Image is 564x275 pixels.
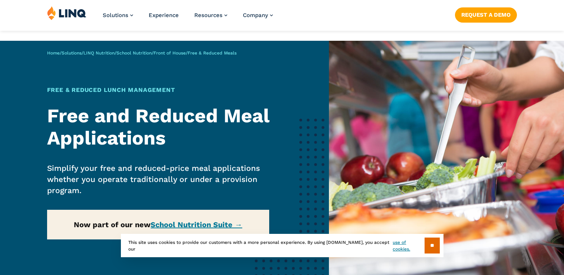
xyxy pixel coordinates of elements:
[103,12,133,19] a: Solutions
[62,50,82,56] a: Solutions
[194,12,227,19] a: Resources
[103,6,273,30] nav: Primary Navigation
[47,86,269,95] h1: Free & Reduced Lunch Management
[154,50,186,56] a: Front of House
[455,6,517,22] nav: Button Navigation
[194,12,222,19] span: Resources
[243,12,273,19] a: Company
[149,12,179,19] a: Experience
[103,12,128,19] span: Solutions
[47,50,237,56] span: / / / / /
[243,12,268,19] span: Company
[74,220,242,229] strong: Now part of our new
[47,163,269,196] p: Simplify your free and reduced-price meal applications whether you operate traditionally or under...
[121,234,443,257] div: This site uses cookies to provide our customers with a more personal experience. By using [DOMAIN...
[393,239,424,252] a: use of cookies.
[188,50,237,56] span: Free & Reduced Meals
[47,50,60,56] a: Home
[116,50,152,56] a: School Nutrition
[47,105,269,149] strong: Free and Reduced Meal Applications
[83,50,115,56] a: LINQ Nutrition
[455,7,517,22] a: Request a Demo
[47,6,86,20] img: LINQ | K‑12 Software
